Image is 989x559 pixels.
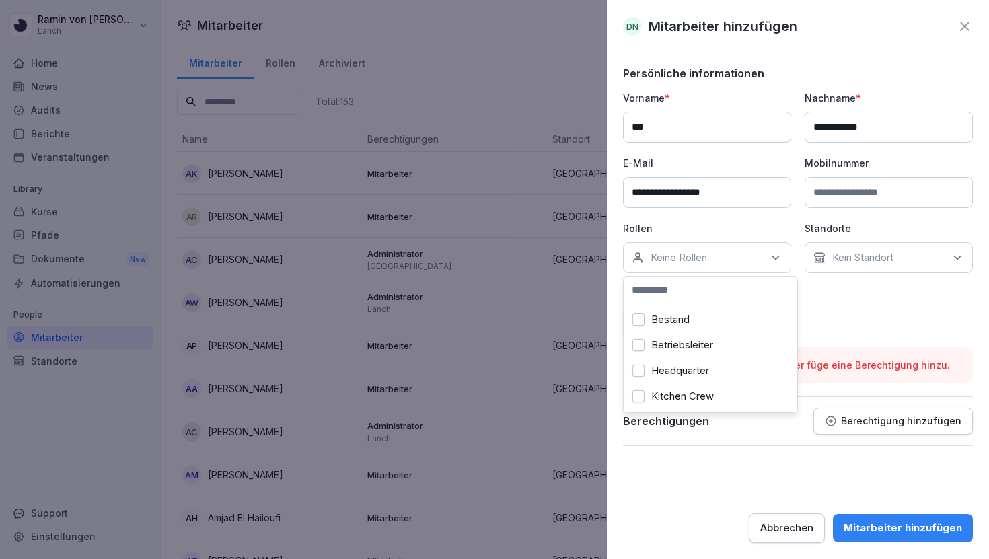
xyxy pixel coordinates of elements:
p: Berechtigungen [623,414,709,428]
p: Berechtigung hinzufügen [841,416,961,426]
label: Betriebsleiter [651,339,713,351]
label: Kitchen Crew [651,390,714,402]
p: Mobilnummer [805,156,973,170]
label: Bestand [651,313,690,326]
p: Rollen [623,221,791,235]
div: Mitarbeiter hinzufügen [844,521,962,535]
p: Kein Standort [832,251,893,264]
div: Abbrechen [760,521,813,535]
div: DN [623,17,642,36]
p: Persönliche informationen [623,67,973,80]
p: Keine Rollen [651,251,707,264]
button: Berechtigung hinzufügen [813,408,973,435]
p: Standorte [805,221,973,235]
button: Abbrechen [749,513,825,543]
button: Mitarbeiter hinzufügen [833,514,973,542]
p: Bitte wähle einen Standort aus oder füge eine Berechtigung hinzu. [634,358,962,372]
p: Vorname [623,91,791,105]
label: Headquarter [651,365,709,377]
p: Mitarbeiter hinzufügen [649,16,797,36]
p: Nachname [805,91,973,105]
p: E-Mail [623,156,791,170]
